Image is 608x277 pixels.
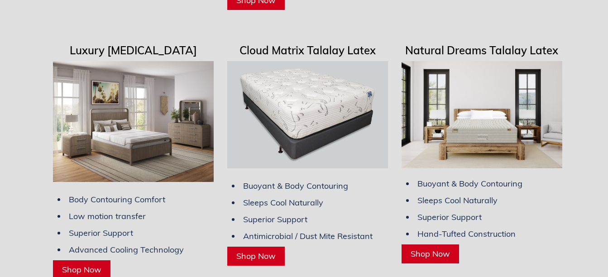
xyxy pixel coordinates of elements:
[69,211,146,221] span: Low motion transfer
[411,248,450,259] span: Shop Now
[243,214,307,224] span: Superior Support
[417,195,498,205] span: Sleeps Cool Naturally
[405,43,558,57] span: Natural Dreams Talalay Latex
[70,43,197,57] span: Luxury [MEDICAL_DATA]
[69,228,133,238] span: Superior Support
[243,231,373,241] span: Antimicrobial / Dust Mite Resistant
[69,194,165,205] span: Body Contouring Comfort
[243,181,348,191] span: Buoyant & Body Contouring
[239,43,376,57] span: Cloud Matrix Talalay Latex
[417,178,522,189] span: Buoyant & Body Contouring
[62,264,101,275] span: Shop Now
[402,244,459,263] a: Shop Now
[417,212,482,222] span: Superior Support
[227,247,285,266] a: Shop Now
[402,61,562,168] img: Natural-Dreams-talalay-latex-mattress
[69,244,184,255] span: Advanced Cooling Technology
[417,229,516,239] span: Hand-Tufted Construction
[53,61,214,181] img: Luxury Memory Foam Mattresses
[236,251,276,261] span: Shop Now
[243,197,323,208] span: Sleeps Cool Naturally
[227,61,388,168] img: Luxury Cloud Matrix Talalay Latex Mattresses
